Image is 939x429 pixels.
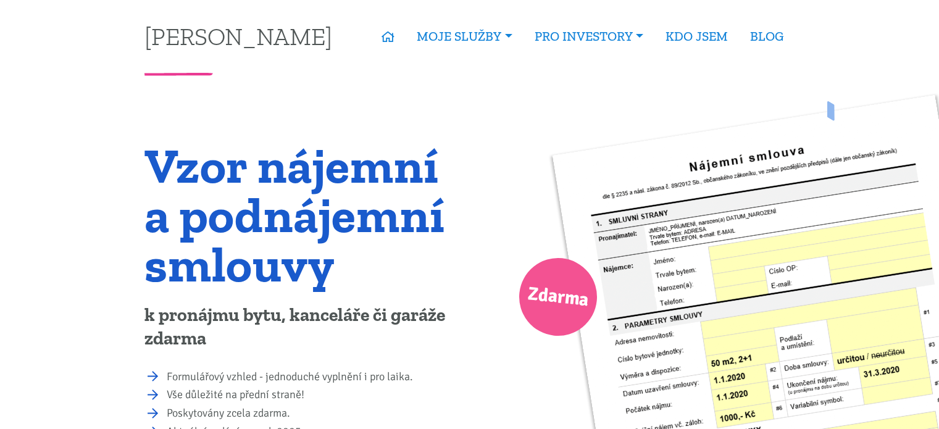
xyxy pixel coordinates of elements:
a: PRO INVESTORY [524,22,654,51]
h1: Vzor nájemní a podnájemní smlouvy [144,141,461,289]
a: MOJE SLUŽBY [406,22,523,51]
li: Vše důležité na přední straně! [167,386,461,404]
span: Zdarma [526,278,590,317]
a: KDO JSEM [654,22,739,51]
li: Formulářový vzhled - jednoduché vyplnění i pro laika. [167,369,461,386]
a: BLOG [739,22,795,51]
a: [PERSON_NAME] [144,24,332,48]
p: k pronájmu bytu, kanceláře či garáže zdarma [144,304,461,351]
li: Poskytovány zcela zdarma. [167,405,461,422]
